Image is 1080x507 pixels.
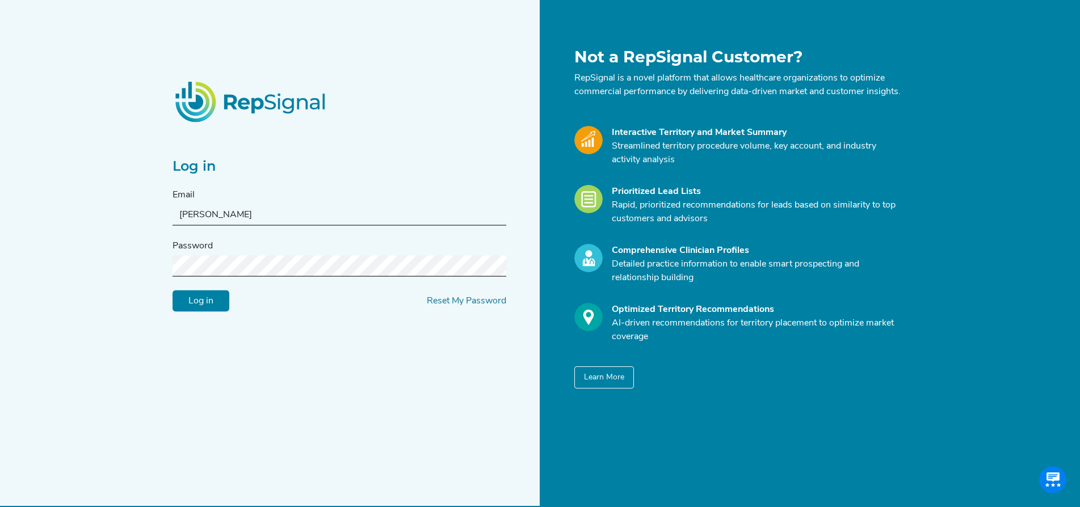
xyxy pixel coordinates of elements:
[574,185,603,213] img: Leads_Icon.28e8c528.svg
[574,244,603,272] img: Profile_Icon.739e2aba.svg
[574,366,634,388] button: Learn More
[574,303,603,331] img: Optimize_Icon.261f85db.svg
[173,239,213,253] label: Password
[612,198,901,226] p: Rapid, prioritized recommendations for leads based on similarity to top customers and advisors
[612,126,901,140] div: Interactive Territory and Market Summary
[612,316,901,344] p: AI-driven recommendations for territory placement to optimize market coverage
[161,67,342,136] img: RepSignalLogo.20539ed3.png
[612,303,901,316] div: Optimized Territory Recommendations
[612,244,901,257] div: Comprehensive Clinician Profiles
[173,188,195,202] label: Email
[612,257,901,285] p: Detailed practice information to enable smart prospecting and relationship building
[574,71,901,99] p: RepSignal is a novel platform that allows healthcare organizations to optimize commercial perform...
[574,48,901,67] h1: Not a RepSignal Customer?
[612,140,901,167] p: Streamlined territory procedure volume, key account, and industry activity analysis
[427,297,506,306] a: Reset My Password
[574,126,603,154] img: Market_Icon.a700a4ad.svg
[173,290,229,312] input: Log in
[612,185,901,198] div: Prioritized Lead Lists
[173,158,506,175] h2: Log in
